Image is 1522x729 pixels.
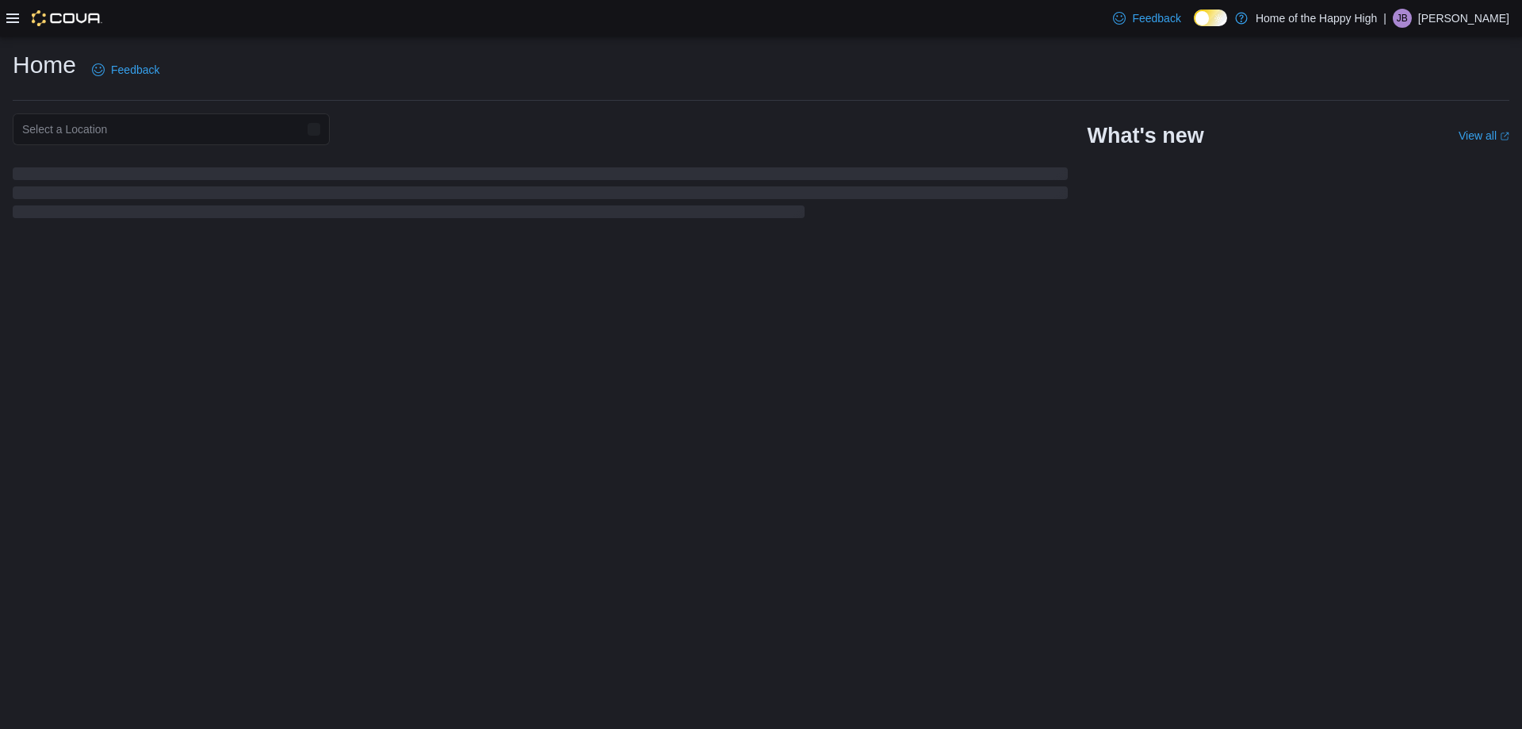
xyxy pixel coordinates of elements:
[13,171,1068,221] span: Loading
[1500,132,1509,141] svg: External link
[1107,2,1187,34] a: Feedback
[1194,10,1227,26] input: Dark Mode
[13,49,76,81] h1: Home
[1087,123,1203,148] h2: What's new
[86,54,166,86] a: Feedback
[32,10,102,26] img: Cova
[308,123,320,136] button: Open list of options
[1256,9,1377,28] p: Home of the Happy High
[111,62,159,78] span: Feedback
[1132,10,1180,26] span: Feedback
[1459,129,1509,142] a: View allExternal link
[1418,9,1509,28] p: [PERSON_NAME]
[1194,26,1195,27] span: Dark Mode
[1393,9,1412,28] div: Jasmine Blank
[1397,9,1408,28] span: JB
[1383,9,1386,28] p: |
